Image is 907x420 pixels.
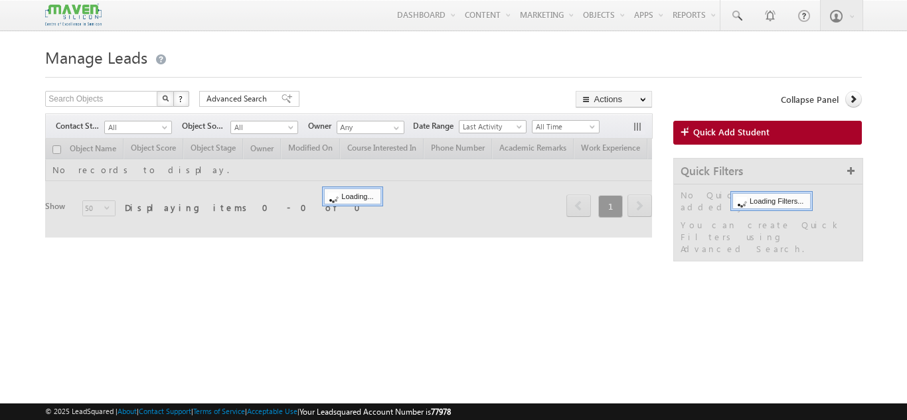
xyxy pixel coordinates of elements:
[104,121,172,134] a: All
[459,121,523,133] span: Last Activity
[299,407,451,417] span: Your Leadsquared Account Number is
[118,407,137,415] a: About
[173,91,189,107] button: ?
[781,94,839,105] span: Collapse Panel
[673,121,862,145] a: Quick Add Student
[45,3,101,27] img: Custom Logo
[45,46,147,68] span: Manage Leads
[230,121,298,134] a: All
[162,95,169,102] img: Search
[386,121,403,135] a: Show All Items
[56,120,104,132] span: Contact Stage
[182,120,230,132] span: Object Source
[231,121,294,133] span: All
[139,407,191,415] a: Contact Support
[459,120,527,133] a: Last Activity
[105,121,168,133] span: All
[206,93,271,105] span: Advanced Search
[193,407,245,415] a: Terms of Service
[576,91,652,107] button: Actions
[693,126,770,138] span: Quick Add Student
[179,93,185,104] span: ?
[324,188,380,204] div: Loading...
[431,407,451,417] span: 77978
[532,120,600,133] a: All Time
[337,121,404,134] input: Type to Search
[45,405,451,418] span: © 2025 LeadSquared | | | | |
[308,120,337,132] span: Owner
[413,120,459,132] span: Date Range
[533,121,596,133] span: All Time
[247,407,297,415] a: Acceptable Use
[732,193,811,209] div: Loading Filters...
